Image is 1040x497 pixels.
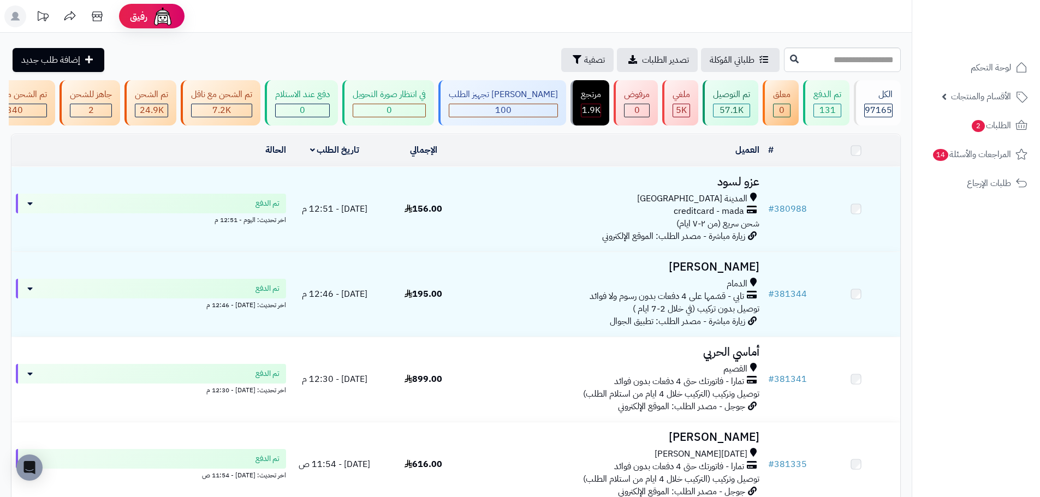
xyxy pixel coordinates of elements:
[773,88,791,101] div: معلق
[583,387,759,400] span: توصيل وتركيب (التركيب خلال 4 ايام من استلام الطلب)
[676,217,759,230] span: شحن سريع (من ٢-٧ ايام)
[768,288,807,301] a: #381344
[276,104,329,117] div: 0
[265,143,286,157] a: الحالة
[13,48,104,72] a: إضافة طلب جديد
[618,400,745,413] span: جوجل - مصدر الطلب: الموقع الإلكتروني
[700,80,760,125] a: تم التوصيل 57.1K
[602,230,745,243] span: زيارة مباشرة - مصدر الطلب: الموقع الإلكتروني
[610,315,745,328] span: زيارة مباشرة - مصدر الطلب: تطبيق الجوال
[814,104,841,117] div: 131
[768,143,774,157] a: #
[340,80,436,125] a: في انتظار صورة التحويل 0
[135,88,168,101] div: تم الشحن
[410,143,437,157] a: الإجمالي
[275,88,330,101] div: دفع عند الاستلام
[16,298,286,310] div: اخر تحديث: [DATE] - 12:46 م
[472,176,759,188] h3: عزو لسود
[634,104,640,117] span: 0
[852,80,903,125] a: الكل97165
[768,288,774,301] span: #
[673,104,690,117] div: 5007
[768,202,774,215] span: #
[966,31,1030,53] img: logo-2.png
[70,104,111,117] div: 2
[449,88,558,101] div: [PERSON_NAME] تجهيز الطلب
[633,302,759,315] span: توصيل بدون تركيب (في خلال 2-7 ايام )
[302,373,367,386] span: [DATE] - 12:30 م
[933,149,948,161] span: 14
[967,176,1011,191] span: طلبات الإرجاع
[21,53,80,67] span: إضافة طلب جديد
[472,346,759,358] h3: أماسي الحربي
[760,80,801,125] a: معلق 0
[405,288,442,301] span: 195.00
[300,104,305,117] span: 0
[590,290,744,303] span: تابي - قسّمها على 4 دفعات بدون رسوم ولا فوائد
[495,104,512,117] span: 100
[191,88,252,101] div: تم الشحن مع ناقل
[135,104,168,117] div: 24935
[263,80,340,125] a: دفع عند الاستلام 0
[919,141,1033,167] a: المراجعات والأسئلة14
[642,53,689,67] span: تصدير الطلبات
[310,143,360,157] a: تاريخ الطلب
[405,202,442,215] span: 156.00
[813,88,841,101] div: تم الدفع
[583,472,759,486] span: توصيل وتركيب (التركيب خلال 4 ايام من استلام الطلب)
[122,80,179,125] a: تم الشحن 24.9K
[637,193,747,205] span: المدينة [GEOGRAPHIC_DATA]
[932,147,1011,162] span: المراجعات والأسئلة
[568,80,611,125] a: مرتجع 1.9K
[971,118,1011,133] span: الطلبات
[972,120,985,132] span: 2
[655,448,747,460] span: [DATE][PERSON_NAME]
[819,104,836,117] span: 131
[971,60,1011,75] span: لوحة التحكم
[919,55,1033,81] a: لوحة التحكم
[299,458,370,471] span: [DATE] - 11:54 ص
[779,104,785,117] span: 0
[617,48,698,72] a: تصدير الطلبات
[660,80,700,125] a: ملغي 5K
[405,458,442,471] span: 616.00
[624,88,650,101] div: مرفوض
[801,80,852,125] a: تم الدفع 131
[255,198,280,209] span: تم الدفع
[673,88,690,101] div: ملغي
[720,104,744,117] span: 57.1K
[302,288,367,301] span: [DATE] - 12:46 م
[88,104,94,117] span: 2
[864,88,893,101] div: الكل
[584,53,605,67] span: تصفية
[302,202,367,215] span: [DATE] - 12:51 م
[581,88,601,101] div: مرتجع
[70,88,112,101] div: جاهز للشحن
[16,384,286,395] div: اخر تحديث: [DATE] - 12:30 م
[255,283,280,294] span: تم الدفع
[130,10,147,23] span: رفيق
[727,278,747,290] span: الدمام
[581,104,601,117] div: 1854
[701,48,780,72] a: طلباتي المُوكلة
[472,431,759,444] h3: [PERSON_NAME]
[255,453,280,464] span: تم الدفع
[7,104,23,117] span: 340
[710,53,754,67] span: طلباتي المُوكلة
[768,373,807,386] a: #381341
[16,213,286,225] div: اخر تحديث: اليوم - 12:51 م
[57,80,122,125] a: جاهز للشحن 2
[625,104,649,117] div: 0
[561,48,614,72] button: تصفية
[723,363,747,375] span: القصيم
[768,458,807,471] a: #381335
[865,104,892,117] span: 97165
[713,88,750,101] div: تم التوصيل
[436,80,568,125] a: [PERSON_NAME] تجهيز الطلب 100
[611,80,660,125] a: مرفوض 0
[179,80,263,125] a: تم الشحن مع ناقل 7.2K
[774,104,790,117] div: 0
[192,104,252,117] div: 7222
[405,373,442,386] span: 899.00
[768,373,774,386] span: #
